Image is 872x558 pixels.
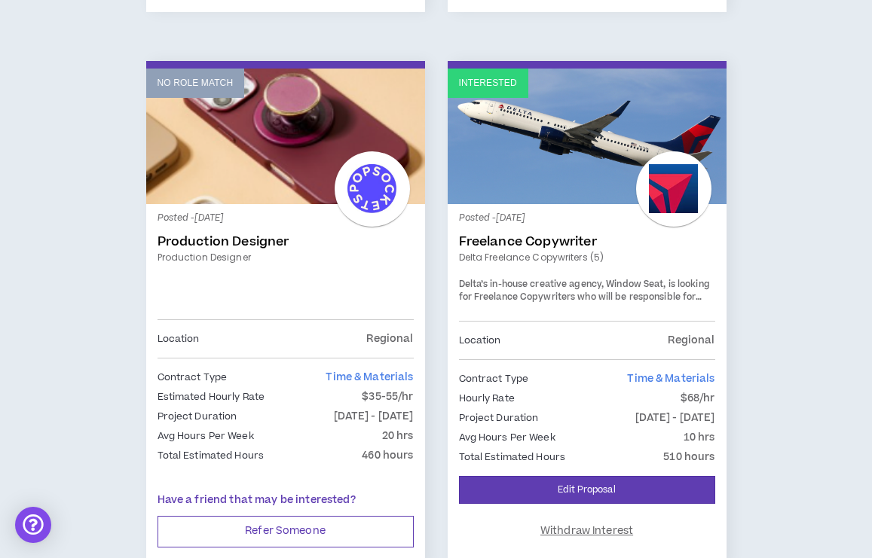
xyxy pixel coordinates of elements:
[158,234,414,249] a: Production Designer
[668,332,714,349] p: Regional
[158,251,414,264] a: Production Designer
[684,429,715,446] p: 10 hrs
[459,251,715,264] a: Delta Freelance Copywriters (5)
[448,69,727,204] a: Interested
[459,234,715,249] a: Freelance Copywriter
[326,370,413,385] span: Time & Materials
[158,492,414,508] p: Have a friend that may be interested?
[681,390,715,407] p: $68/hr
[146,69,425,204] a: No Role Match
[635,410,715,426] p: [DATE] - [DATE]
[459,449,566,465] p: Total Estimated Hours
[158,428,254,444] p: Avg Hours Per Week
[158,369,228,386] p: Contract Type
[158,212,414,225] p: Posted - [DATE]
[459,370,529,387] p: Contract Type
[382,428,414,444] p: 20 hrs
[459,516,715,547] button: Withdraw Interest
[158,408,237,425] p: Project Duration
[459,278,712,331] span: Delta’s in-house creative agency, Window Seat, is looking for Freelance Copywriters who will be r...
[362,447,413,464] p: 460 hours
[663,449,714,465] p: 510 hours
[15,507,51,543] div: Open Intercom Messenger
[334,408,414,425] p: [DATE] - [DATE]
[540,524,633,538] span: Withdraw Interest
[459,429,555,446] p: Avg Hours Per Week
[366,331,413,347] p: Regional
[459,76,517,90] p: Interested
[158,516,414,547] button: Refer Someone
[158,389,265,405] p: Estimated Hourly Rate
[459,410,539,426] p: Project Duration
[158,331,200,347] p: Location
[459,390,515,407] p: Hourly Rate
[158,447,265,464] p: Total Estimated Hours
[459,476,715,504] a: Edit Proposal
[158,76,234,90] p: No Role Match
[362,389,413,405] p: $35-55/hr
[459,212,715,225] p: Posted - [DATE]
[459,332,501,349] p: Location
[627,371,714,386] span: Time & Materials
